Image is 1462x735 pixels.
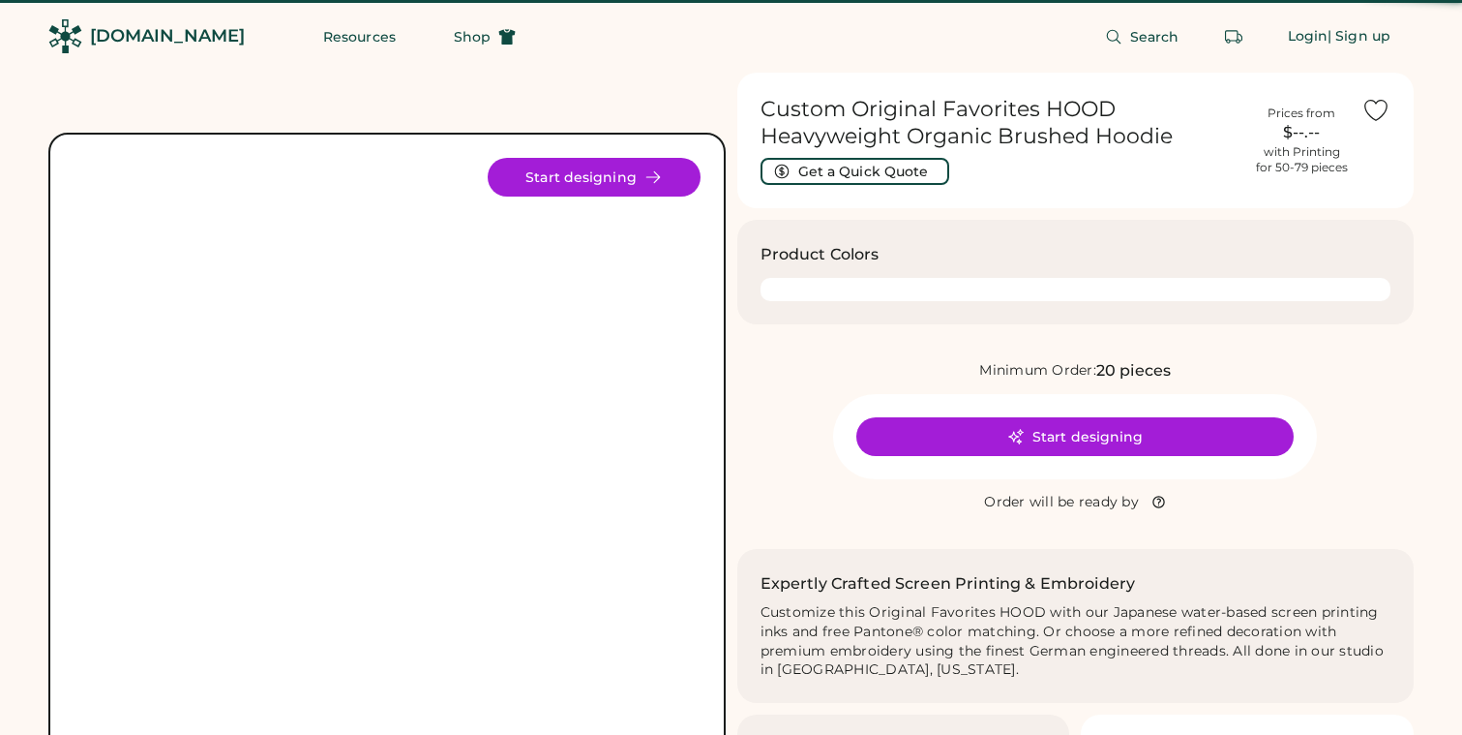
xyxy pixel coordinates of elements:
div: | Sign up [1328,27,1390,46]
button: Resources [300,17,419,56]
div: Login [1288,27,1328,46]
div: Order will be ready by [984,493,1139,512]
h3: Product Colors [761,243,880,266]
h1: Custom Original Favorites HOOD Heavyweight Organic Brushed Hoodie [761,96,1242,150]
button: Retrieve an order [1214,17,1253,56]
div: Minimum Order: [979,361,1096,381]
div: [DOMAIN_NAME] [90,24,245,48]
div: $--.-- [1253,121,1350,144]
div: 20 pieces [1096,359,1171,383]
button: Search [1082,17,1203,56]
button: Start designing [488,158,701,197]
button: Start designing [856,417,1294,456]
div: Customize this Original Favorites HOOD with our Japanese water-based screen printing inks and fre... [761,603,1391,681]
span: Shop [454,30,491,44]
h2: Expertly Crafted Screen Printing & Embroidery [761,572,1136,596]
div: with Printing for 50-79 pieces [1256,144,1348,175]
span: Search [1130,30,1179,44]
button: Get a Quick Quote [761,158,949,185]
div: Prices from [1268,106,1335,121]
img: Rendered Logo - Screens [48,19,82,53]
button: Shop [431,17,539,56]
